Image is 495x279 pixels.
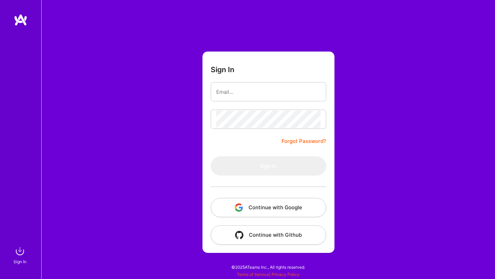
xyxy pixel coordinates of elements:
[235,203,243,212] img: icon
[13,244,27,258] img: sign in
[235,231,243,239] img: icon
[237,272,269,277] a: Terms of Service
[211,65,234,74] h3: Sign In
[216,83,321,101] input: Email...
[272,272,299,277] a: Privacy Policy
[237,272,299,277] span: |
[211,156,326,176] button: Sign In
[282,137,326,145] a: Forgot Password?
[13,258,26,265] div: Sign In
[14,244,27,265] a: sign inSign In
[211,198,326,217] button: Continue with Google
[211,225,326,245] button: Continue with Github
[41,258,495,276] div: © 2025 ATeams Inc., All rights reserved.
[14,14,27,26] img: logo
